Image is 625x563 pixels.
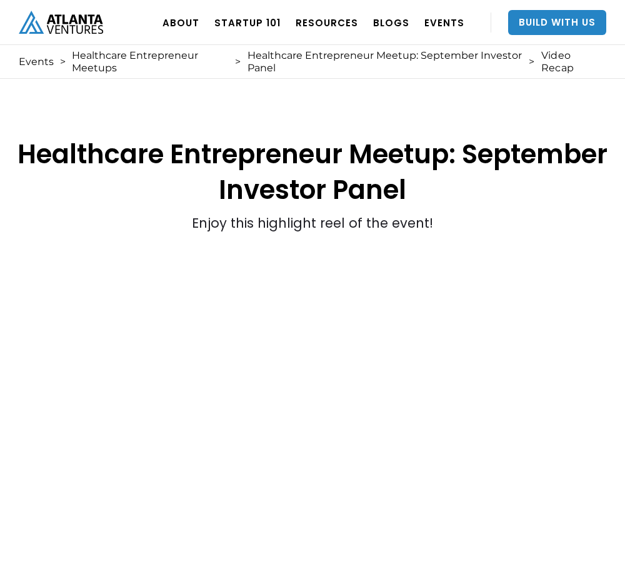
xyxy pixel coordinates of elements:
div: > [60,56,66,68]
a: BLOGS [373,5,409,40]
a: Healthcare Entrepreneur Meetup: September Investor Panel [247,49,523,74]
a: Healthcare Entrepreneur Meetups [72,49,229,74]
div: > [235,56,241,68]
a: RESOURCES [296,5,358,40]
a: Events [19,56,54,68]
a: Build With Us [508,10,606,35]
h1: Healthcare Entrepreneur Meetup: September Investor Panel [12,74,612,208]
a: ABOUT [162,5,199,40]
a: Startup 101 [214,5,281,40]
div: Video Recap [541,49,600,74]
div: > [529,56,534,68]
a: EVENTS [424,5,464,40]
